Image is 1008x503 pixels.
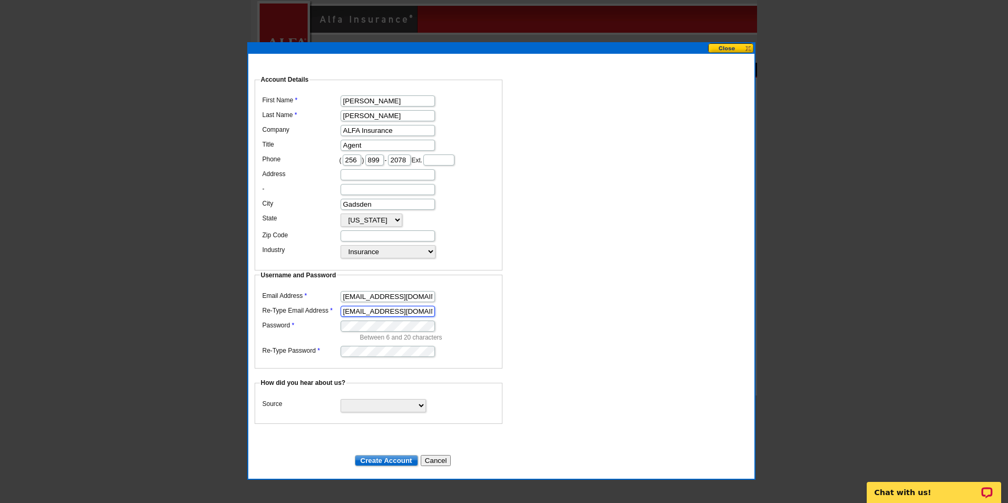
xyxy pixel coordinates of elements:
[263,291,340,301] label: Email Address
[263,140,340,149] label: Title
[263,214,340,223] label: State
[263,154,340,164] label: Phone
[360,333,497,342] p: Between 6 and 20 characters
[860,470,1008,503] iframe: LiveChat chat widget
[263,306,340,315] label: Re-Type Email Address
[263,110,340,120] label: Last Name
[260,152,497,167] dd: ( ) - Ext.
[263,125,340,134] label: Company
[263,184,340,194] label: -
[263,169,340,179] label: Address
[263,346,340,355] label: Re-Type Password
[263,230,340,240] label: Zip Code
[260,270,337,280] legend: Username and Password
[355,455,418,466] input: Create Account
[421,455,451,466] button: Cancel
[260,75,310,84] legend: Account Details
[263,321,340,330] label: Password
[263,199,340,208] label: City
[263,95,340,105] label: First Name
[260,378,347,388] legend: How did you hear about us?
[263,399,340,409] label: Source
[263,245,340,255] label: Industry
